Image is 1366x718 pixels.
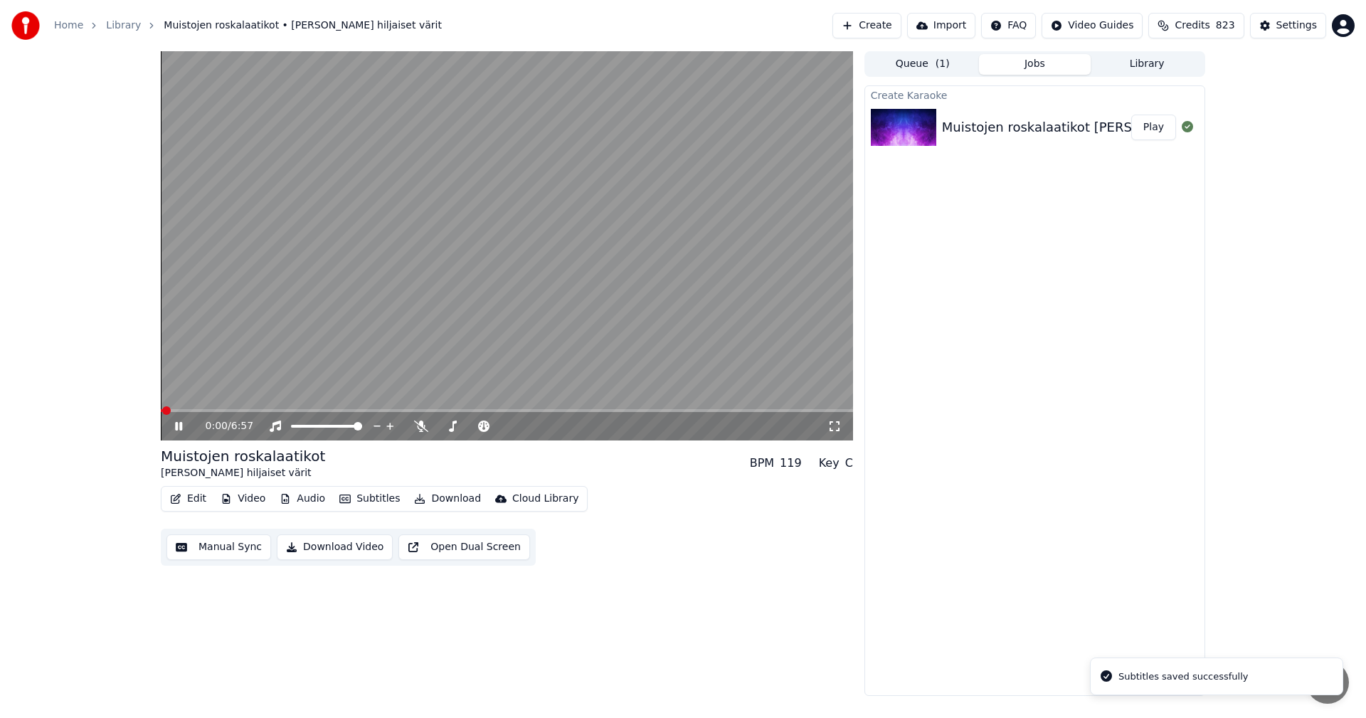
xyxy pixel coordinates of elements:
[206,419,228,433] span: 0:00
[161,446,325,466] div: Muistojen roskalaatikot
[164,489,212,509] button: Edit
[54,19,83,33] a: Home
[832,13,901,38] button: Create
[54,19,442,33] nav: breadcrumb
[512,492,578,506] div: Cloud Library
[334,489,406,509] button: Subtitles
[274,489,331,509] button: Audio
[819,455,840,472] div: Key
[1250,13,1326,38] button: Settings
[166,534,271,560] button: Manual Sync
[1175,19,1209,33] span: Credits
[11,11,40,40] img: youka
[408,489,487,509] button: Download
[865,86,1204,103] div: Create Karaoke
[907,13,975,38] button: Import
[942,117,1288,137] div: Muistojen roskalaatikot [PERSON_NAME] hiljaiset värit
[1091,54,1203,75] button: Library
[936,57,950,71] span: ( 1 )
[1042,13,1143,38] button: Video Guides
[164,19,442,33] span: Muistojen roskalaatikot • [PERSON_NAME] hiljaiset värit
[750,455,774,472] div: BPM
[215,489,271,509] button: Video
[867,54,979,75] button: Queue
[780,455,802,472] div: 119
[981,13,1036,38] button: FAQ
[398,534,530,560] button: Open Dual Screen
[231,419,253,433] span: 6:57
[1216,19,1235,33] span: 823
[206,419,240,433] div: /
[1148,13,1244,38] button: Credits823
[979,54,1091,75] button: Jobs
[1131,115,1176,140] button: Play
[161,466,325,480] div: [PERSON_NAME] hiljaiset värit
[106,19,141,33] a: Library
[277,534,393,560] button: Download Video
[845,455,853,472] div: C
[1276,19,1317,33] div: Settings
[1118,670,1248,684] div: Subtitles saved successfully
